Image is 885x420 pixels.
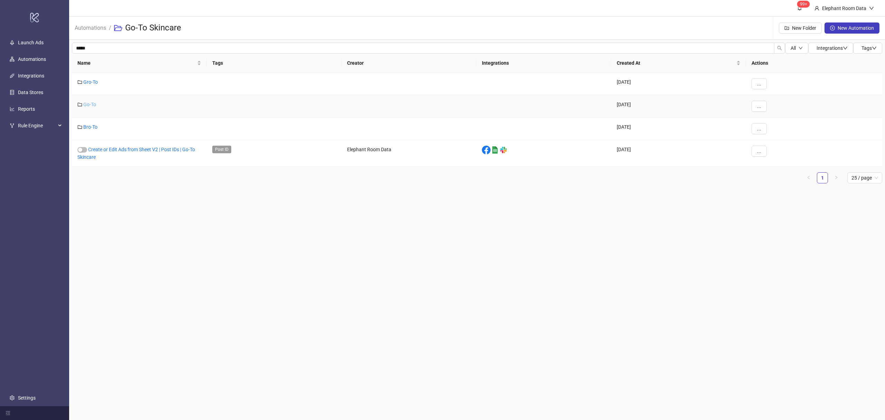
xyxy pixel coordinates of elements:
a: Create or Edit Ads from Sheet V2 | Post IDs | Go-To Skincare [77,147,195,160]
span: folder-open [114,24,122,32]
button: ... [752,101,767,112]
h3: Go-To Skincare [125,22,181,34]
button: ... [752,123,767,134]
a: Reports [18,106,35,112]
span: Tags [861,45,877,51]
li: Next Page [831,172,842,183]
th: Name [72,54,207,73]
span: bell [797,6,802,10]
span: down [799,46,803,50]
span: user [814,6,819,11]
span: down [869,6,874,11]
button: ... [752,78,767,89]
span: plus-circle [830,26,835,30]
span: down [872,46,877,51]
a: Settings [18,395,36,401]
span: folder-add [784,26,789,30]
a: Gro-To [83,79,98,85]
span: fork [10,123,15,128]
span: ... [757,126,761,131]
span: All [791,45,796,51]
a: 1 [817,173,828,183]
span: Post ID [212,146,231,153]
th: Actions [746,54,882,73]
li: / [109,17,111,39]
a: Data Stores [18,90,43,95]
button: left [803,172,814,183]
span: folder [77,80,82,84]
span: Name [77,59,196,67]
th: Creator [342,54,476,73]
sup: 1443 [797,1,810,8]
button: Alldown [785,43,808,54]
button: ... [752,146,767,157]
button: right [831,172,842,183]
li: 1 [817,172,828,183]
span: Created At [617,59,735,67]
span: menu-fold [6,411,10,416]
span: folder [77,125,82,129]
div: Elephant Room Data [819,4,869,12]
a: Launch Ads [18,40,44,45]
div: Elephant Room Data [342,140,476,167]
li: Previous Page [803,172,814,183]
span: right [834,175,838,180]
span: down [843,46,848,51]
button: New Automation [825,22,879,34]
div: [DATE] [611,140,746,167]
span: New Automation [838,25,874,31]
th: Integrations [476,54,611,73]
a: Automations [18,56,46,62]
div: [DATE] [611,73,746,95]
button: Integrationsdown [808,43,853,54]
div: [DATE] [611,95,746,118]
a: Bro-To [83,124,97,130]
span: 25 / page [851,173,878,183]
a: Automations [73,24,108,31]
a: Go-To [83,102,96,107]
button: Tagsdown [853,43,882,54]
span: ... [757,103,761,109]
div: Page Size [847,172,882,183]
span: Rule Engine [18,119,56,133]
a: Integrations [18,73,44,79]
button: New Folder [779,22,822,34]
span: left [807,175,811,180]
th: Created At [611,54,746,73]
th: Tags [207,54,342,73]
span: Integrations [817,45,848,51]
div: [DATE] [611,118,746,140]
span: New Folder [792,25,816,31]
span: ... [757,81,761,86]
span: ... [757,148,761,154]
span: folder [77,102,82,107]
span: search [777,46,782,51]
